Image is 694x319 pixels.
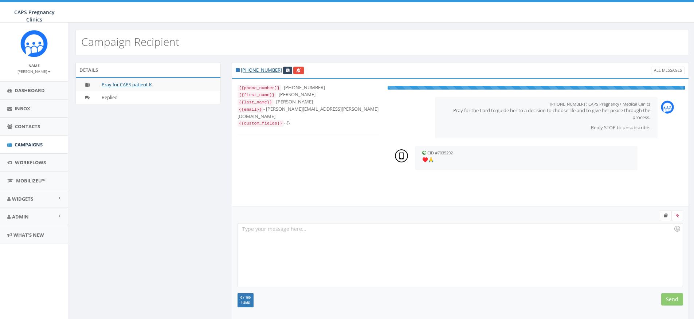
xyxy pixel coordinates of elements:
a: [PHONE_NUMBER] [241,67,282,73]
a: [PERSON_NAME] [17,68,51,74]
div: Details [75,63,221,77]
small: Name [28,63,40,68]
span: Widgets [12,196,33,202]
code: {{first_name}} [238,92,276,98]
td: Replied [99,91,220,104]
div: Use the TAB key to insert emoji faster [673,224,682,233]
div: - [PERSON_NAME] [238,98,379,106]
span: 1 SMS [240,301,251,304]
div: - [PERSON_NAME][EMAIL_ADDRESS][PERSON_NAME][DOMAIN_NAME] [238,106,379,119]
span: Workflows [15,159,46,166]
div: - {} [238,119,379,127]
small: CID #7035292 [427,150,453,155]
div: - [PHONE_NUMBER] [238,84,379,91]
span: MobilizeU™ [16,177,46,184]
span: Attach your media [672,210,683,221]
p: Pray for the Lord to guide her to a decision to choose life and to give her peace through the pro... [442,107,650,121]
p: Reply STOP to unsubscribe. [442,124,650,131]
code: {{email}} [238,106,263,113]
a: All Messages [651,67,685,74]
label: Insert Template Text [660,210,672,221]
span: Contacts [15,123,40,130]
code: {{phone_number}} [238,85,281,91]
img: Rally_Corp_Icon_1.png [20,30,48,57]
h2: Campaign Recipient [81,36,179,48]
code: {{custom_fields}} [238,120,284,127]
span: Dashboard [15,87,45,94]
i: This phone number is subscribed and will receive texts. [236,68,240,72]
code: {{last_name}} [238,99,274,106]
span: 0 / 160 [240,295,251,300]
small: [PHONE_NUMBER] : CAPS Pregnancy+ Medical Clinics [550,101,650,107]
div: - [PERSON_NAME] [238,91,379,98]
p: ♥️🙏 [422,156,630,163]
small: [PERSON_NAME] [17,69,51,74]
a: Pray for CAPS patient K [102,81,152,88]
span: What's New [13,232,44,238]
span: CAPS Pregnancy Clinics [14,9,55,23]
span: Admin [12,213,29,220]
img: Rally_Corp_Icon_1.png [661,101,674,114]
span: Campaigns [15,141,43,148]
span: Inbox [15,105,30,112]
img: person-7663c4fa307d6c3c676fe4775fa3fa0625478a53031cd108274f5a685e757777.png [395,149,408,162]
input: Send [661,293,683,306]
